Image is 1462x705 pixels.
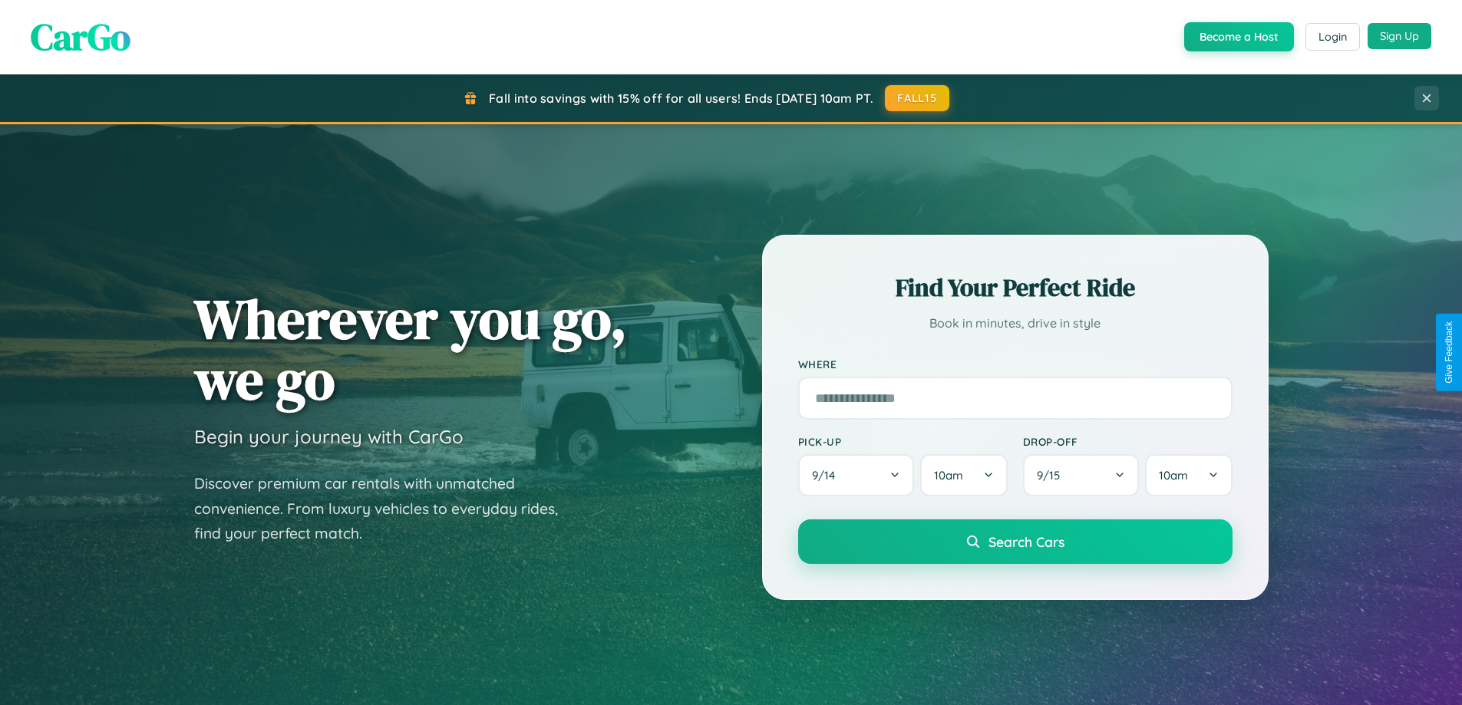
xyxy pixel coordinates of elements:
button: FALL15 [885,85,949,111]
h1: Wherever you go, we go [194,288,627,410]
button: 9/15 [1023,454,1140,496]
div: Give Feedback [1444,321,1454,384]
button: Become a Host [1184,22,1294,51]
span: 10am [934,468,963,483]
span: 9 / 14 [812,468,843,483]
span: 10am [1159,468,1188,483]
p: Discover premium car rentals with unmatched convenience. From luxury vehicles to everyday rides, ... [194,471,578,546]
button: Login [1305,23,1360,51]
button: 9/14 [798,454,915,496]
span: CarGo [31,12,130,62]
span: Fall into savings with 15% off for all users! Ends [DATE] 10am PT. [489,91,873,106]
label: Drop-off [1023,435,1233,448]
button: 10am [920,454,1007,496]
button: Sign Up [1368,23,1431,49]
p: Book in minutes, drive in style [798,312,1233,334]
h3: Begin your journey with CarGo [194,425,464,448]
button: 10am [1145,454,1232,496]
span: 9 / 15 [1037,468,1068,483]
label: Where [798,357,1233,371]
label: Pick-up [798,435,1008,448]
h2: Find Your Perfect Ride [798,271,1233,305]
button: Search Cars [798,519,1233,564]
span: Search Cars [988,533,1064,550]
